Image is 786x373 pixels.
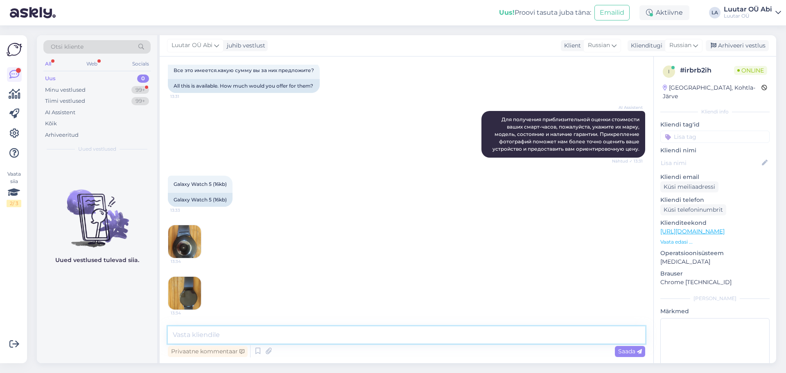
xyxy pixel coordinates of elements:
[561,41,581,50] div: Klient
[660,204,726,215] div: Küsi telefoninumbrit
[660,120,770,129] p: Kliendi tag'id
[680,66,734,75] div: # irbrb2ih
[660,131,770,143] input: Lisa tag
[78,145,116,153] span: Uued vestlused
[168,277,201,310] img: Attachment
[45,131,79,139] div: Arhiveeritud
[45,75,56,83] div: Uus
[45,97,85,105] div: Tiimi vestlused
[45,86,86,94] div: Minu vestlused
[171,310,201,316] span: 13:34
[137,75,149,83] div: 0
[660,269,770,278] p: Brauser
[170,207,201,213] span: 13:33
[588,41,610,50] span: Russian
[51,43,84,51] span: Otsi kliente
[85,59,99,69] div: Web
[224,41,265,50] div: juhib vestlust
[660,278,770,287] p: Chrome [TECHNICAL_ID]
[639,5,689,20] div: Aktiivne
[660,181,718,192] div: Küsi meiliaadressi
[660,173,770,181] p: Kliendi email
[724,6,772,13] div: Luutar OÜ Abi
[661,158,760,167] input: Lisa nimi
[660,258,770,266] p: [MEDICAL_DATA]
[168,193,233,207] div: Galaxy Watch 5 (16kb)
[174,67,314,73] span: Все это имеется.какую сумму вы за них предложите?
[724,13,772,19] div: Luutar OÜ
[612,158,643,164] span: Nähtud ✓ 13:31
[7,200,21,207] div: 2 / 3
[172,41,212,50] span: Luutar OÜ Abi
[706,40,769,51] div: Arhiveeri vestlus
[168,79,320,93] div: All this is available. How much would you offer for them?
[618,348,642,355] span: Saada
[594,5,630,20] button: Emailid
[709,7,720,18] div: LA
[669,41,691,50] span: Russian
[43,59,53,69] div: All
[131,59,151,69] div: Socials
[660,196,770,204] p: Kliendi telefon
[660,228,725,235] a: [URL][DOMAIN_NAME]
[660,146,770,155] p: Kliendi nimi
[45,109,75,117] div: AI Assistent
[499,9,515,16] b: Uus!
[628,41,662,50] div: Klienditugi
[7,170,21,207] div: Vaata siia
[168,225,201,258] img: Attachment
[174,181,227,187] span: Galaxy Watch 5 (16kb)
[660,108,770,115] div: Kliendi info
[168,346,248,357] div: Privaatne kommentaar
[660,219,770,227] p: Klienditeekond
[660,295,770,302] div: [PERSON_NAME]
[171,258,201,264] span: 13:34
[660,249,770,258] p: Operatsioonisüsteem
[45,120,57,128] div: Kõik
[170,93,201,99] span: 13:31
[612,104,643,111] span: AI Assistent
[724,6,781,19] a: Luutar OÜ AbiLuutar OÜ
[663,84,761,101] div: [GEOGRAPHIC_DATA], Kohtla-Järve
[734,66,767,75] span: Online
[7,42,22,57] img: Askly Logo
[131,97,149,105] div: 99+
[499,8,591,18] div: Proovi tasuta juba täna:
[55,256,139,264] p: Uued vestlused tulevad siia.
[660,307,770,316] p: Märkmed
[131,86,149,94] div: 99+
[37,175,157,249] img: No chats
[668,68,670,75] span: i
[660,238,770,246] p: Vaata edasi ...
[492,116,641,152] span: Для получения приблизительной оценки стоимости ваших смарт-часов, пожалуйста, укажите их марку, м...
